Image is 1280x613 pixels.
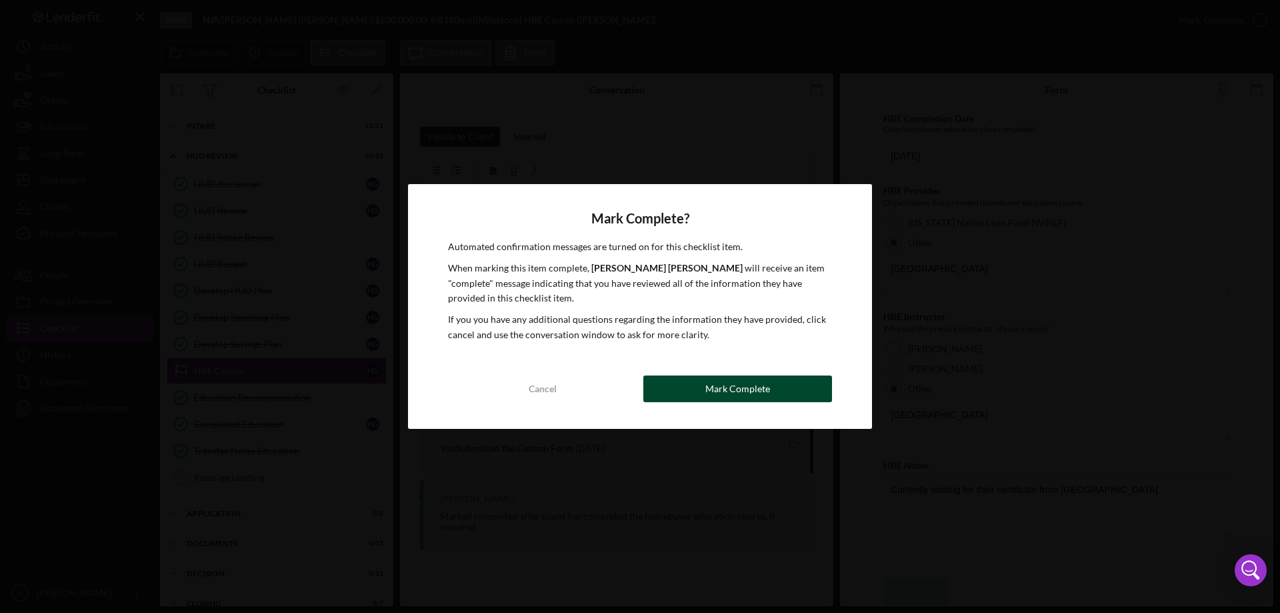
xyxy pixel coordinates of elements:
p: When marking this item complete, will receive an item "complete" message indicating that you have... [448,261,832,305]
p: If you you have any additional questions regarding the information they have provided, click canc... [448,312,832,342]
p: Automated confirmation messages are turned on for this checklist item. [448,239,832,254]
div: Mark Complete [705,376,770,402]
button: Mark Complete [643,376,832,402]
button: Cancel [448,376,637,402]
b: [PERSON_NAME] [PERSON_NAME] [591,262,743,273]
div: Open Intercom Messenger [1235,554,1267,586]
h4: Mark Complete? [448,211,832,226]
div: Cancel [529,376,557,402]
